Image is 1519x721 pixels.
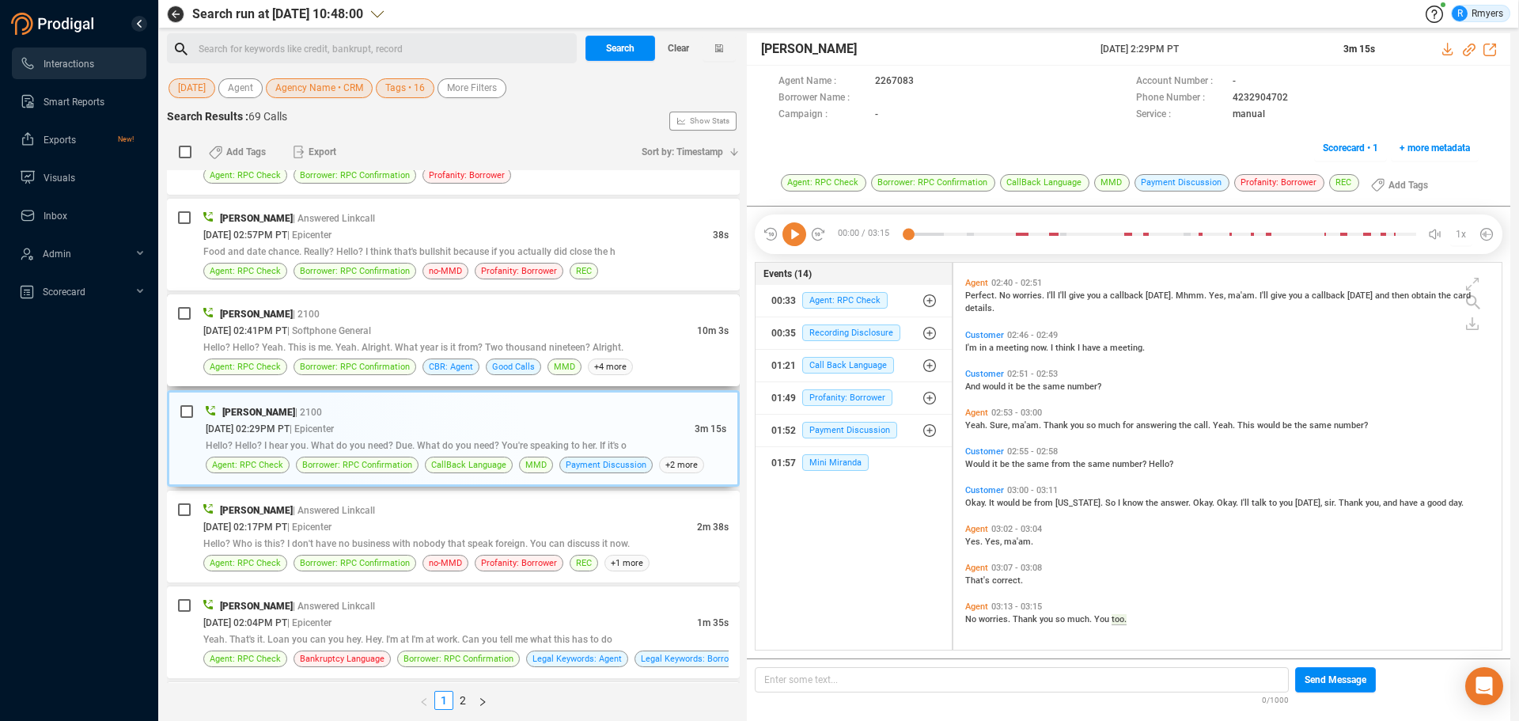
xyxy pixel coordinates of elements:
span: 03:00 - 03:11 [1004,485,1061,495]
span: REC [576,556,592,571]
span: think [1055,343,1078,353]
span: Agent [965,408,988,418]
span: [PERSON_NAME] [761,40,857,59]
button: Add Tags [1362,173,1438,198]
div: Open Intercom Messenger [1465,667,1503,705]
span: MMD [525,457,547,472]
span: [DATE] [1347,290,1375,301]
button: 00:33Agent: RPC Check [756,285,953,317]
span: and [1375,290,1392,301]
span: Okay. [1193,498,1217,508]
span: I'll [1260,290,1271,301]
span: obtain [1411,290,1438,301]
span: MMD [554,359,575,374]
li: Smart Reports [12,85,146,117]
span: Borrower: RPC Confirmation [300,264,410,279]
span: worries. [1013,290,1047,301]
a: Interactions [20,47,134,79]
span: Borrower: RPC Confirmation [403,651,513,666]
div: grid [961,267,1501,648]
button: Send Message [1295,667,1376,693]
button: Search [585,36,655,61]
span: Inbox [44,211,67,222]
span: Yeah. [1213,420,1237,431]
span: Profanity: Borrower [1234,174,1324,192]
span: | Answered Linkcall [293,601,375,612]
button: Agency Name • CRM [266,78,373,98]
span: no-MMD [429,556,462,571]
span: New! [118,123,134,155]
span: it [992,459,1000,469]
span: 10m 3s [697,325,729,336]
span: Interactions [44,59,94,70]
span: [DATE] 02:04PM PT [203,617,287,628]
span: 02:51 - 02:53 [1004,369,1061,379]
span: Thank [1339,498,1366,508]
span: Payment Discussion [802,422,897,438]
span: from [1051,459,1073,469]
span: you [1087,290,1103,301]
span: you [1279,498,1295,508]
span: | Answered Linkcall [293,213,375,224]
span: Borrower: RPC Confirmation [300,168,410,183]
span: Legal Keywords: Borrower [641,651,743,666]
span: Search run at [DATE] 10:48:00 [192,5,363,24]
button: 1x [1450,223,1472,245]
span: | Answered Linkcall [293,505,375,516]
span: and [1383,498,1400,508]
span: Sort by: Timestamp [642,139,723,165]
span: 4232904702 [1233,90,1288,107]
span: Good Calls [492,359,535,374]
span: the [1146,498,1161,508]
button: More Filters [438,78,506,98]
button: Tags • 16 [376,78,434,98]
li: Visuals [12,161,146,193]
span: Payment Discussion [566,457,646,472]
span: callback [1312,290,1347,301]
span: 03:02 - 03:04 [988,524,1045,534]
span: too. [1112,614,1127,625]
span: 2m 38s [697,522,729,533]
span: 2267083 [875,74,914,90]
span: the [1012,459,1027,469]
span: ma'am. [1228,290,1260,301]
span: Account Number : [1136,74,1225,90]
div: [PERSON_NAME]| Answered Linkcall[DATE] 02:04PM PT| Epicenter1m 35sYeah. That's it. Loan you can y... [167,586,740,678]
div: [PERSON_NAME]| 2100[DATE] 02:29PM PT| Epicenter3m 15sHello? Hello? I hear you. What do you need? ... [167,390,740,487]
span: Hello? Hello? Yeah. This is me. Yeah. Alright. What year is it from? Two thousand nineteen? Alright. [203,342,623,353]
span: Thank [1013,614,1040,624]
li: Exports [12,123,146,155]
span: you, [1366,498,1383,508]
span: Agency Name • CRM [275,78,363,98]
span: [PERSON_NAME] [220,601,293,612]
span: Perfect. [965,290,999,301]
div: 01:57 [771,450,796,476]
span: 02:53 - 03:00 [988,408,1045,418]
span: Events (14) [763,267,812,281]
button: [DATE] [169,78,215,98]
span: give [1271,290,1289,301]
span: And [965,381,983,392]
span: the [1438,290,1453,301]
span: same [1088,459,1112,469]
span: to [1269,498,1279,508]
span: a [989,343,996,353]
div: 01:49 [771,385,796,411]
button: 01:21Call Back Language [756,350,953,381]
span: the [1179,420,1194,431]
span: Campaign : [778,107,867,123]
span: I [1118,498,1123,508]
span: Food and date chance. Really? Hello? I think that's bullshit because if you actually did close the h [203,246,616,257]
span: | Softphone General [287,325,371,336]
span: Admin [43,249,71,260]
span: Mhmm. [1176,290,1209,301]
span: 02:46 - 02:49 [1004,330,1061,340]
span: So [1105,498,1118,508]
span: Search [606,36,634,61]
a: 2 [454,692,472,709]
span: Hello? Who is this? I don't have no business with nobody that speak foreign. You can discuss it now. [203,538,630,549]
span: [PERSON_NAME] [222,407,295,418]
span: answer. [1161,498,1193,508]
span: it [1008,381,1016,392]
div: [PERSON_NAME]| Answered Linkcall[DATE] 02:57PM PT| Epicenter38sFood and date chance. Really? Hell... [167,199,740,290]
